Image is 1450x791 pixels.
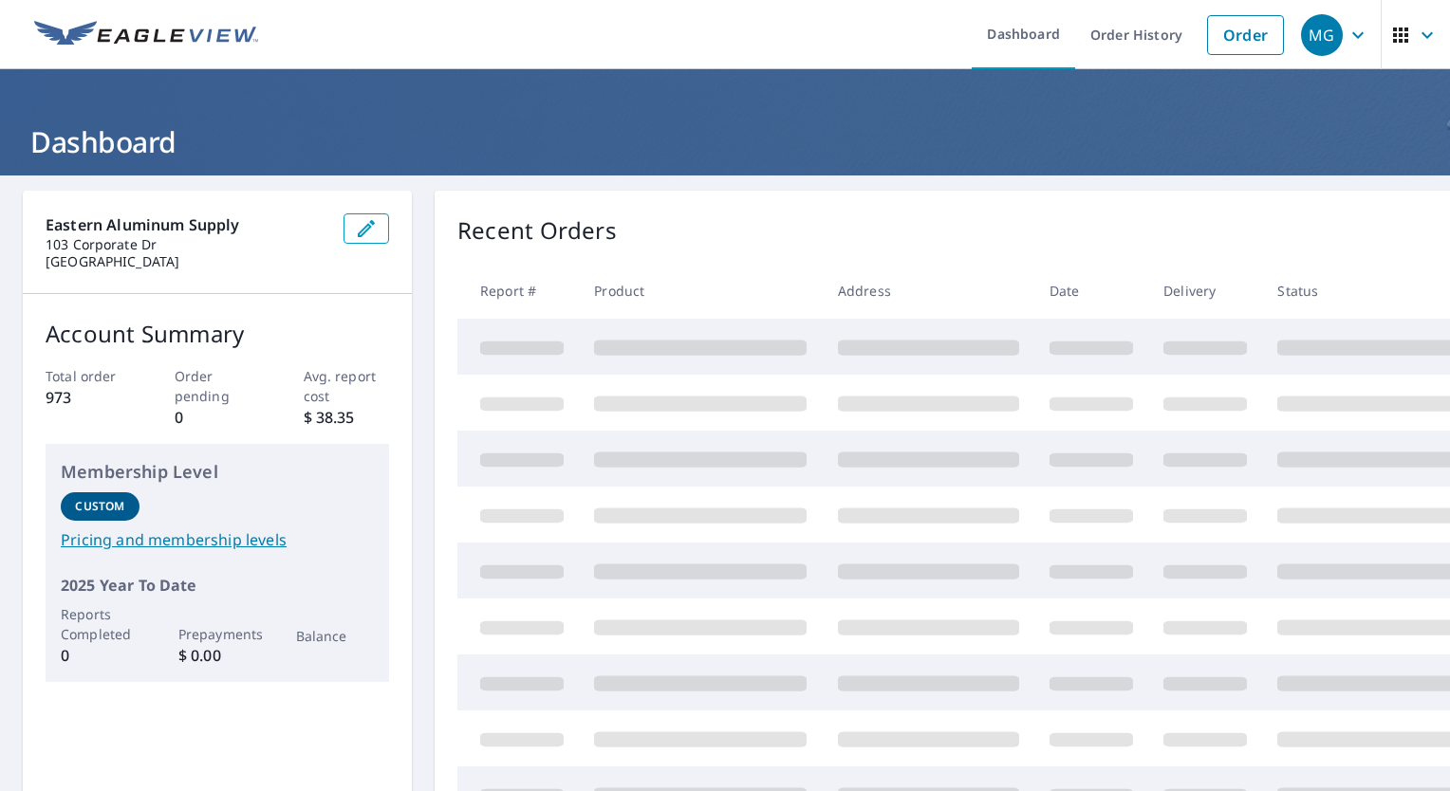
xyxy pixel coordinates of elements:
a: Pricing and membership levels [61,528,374,551]
img: EV Logo [34,21,258,49]
p: Balance [296,626,375,646]
p: Reports Completed [61,604,139,644]
p: $ 0.00 [178,644,257,667]
th: Report # [457,263,579,319]
p: Order pending [175,366,261,406]
div: MG [1301,14,1343,56]
a: Order [1207,15,1284,55]
p: 0 [61,644,139,667]
p: 2025 Year To Date [61,574,374,597]
p: Total order [46,366,132,386]
p: 0 [175,406,261,429]
p: Prepayments [178,624,257,644]
p: 103 Corporate Dr [46,236,328,253]
p: [GEOGRAPHIC_DATA] [46,253,328,270]
th: Delivery [1148,263,1262,319]
th: Date [1034,263,1148,319]
p: 973 [46,386,132,409]
p: Eastern Aluminum Supply [46,213,328,236]
th: Address [823,263,1034,319]
p: $ 38.35 [304,406,390,429]
p: Recent Orders [457,213,617,248]
h1: Dashboard [23,122,1427,161]
p: Membership Level [61,459,374,485]
p: Custom [75,498,124,515]
p: Avg. report cost [304,366,390,406]
th: Product [579,263,822,319]
p: Account Summary [46,317,389,351]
